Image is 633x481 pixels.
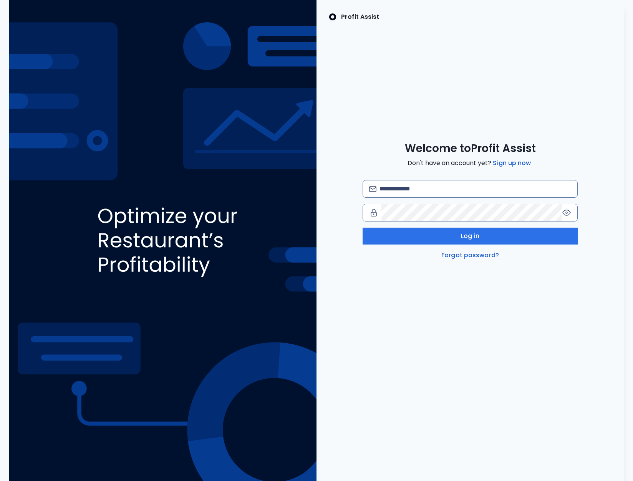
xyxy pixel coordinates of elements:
[363,228,578,245] button: Log in
[491,159,532,168] a: Sign up now
[461,231,479,241] span: Log in
[329,12,336,21] img: SpotOn Logo
[369,186,376,192] img: email
[341,12,379,21] p: Profit Assist
[408,159,532,168] span: Don't have an account yet?
[405,142,536,155] span: Welcome to Profit Assist
[440,251,500,260] a: Forgot password?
